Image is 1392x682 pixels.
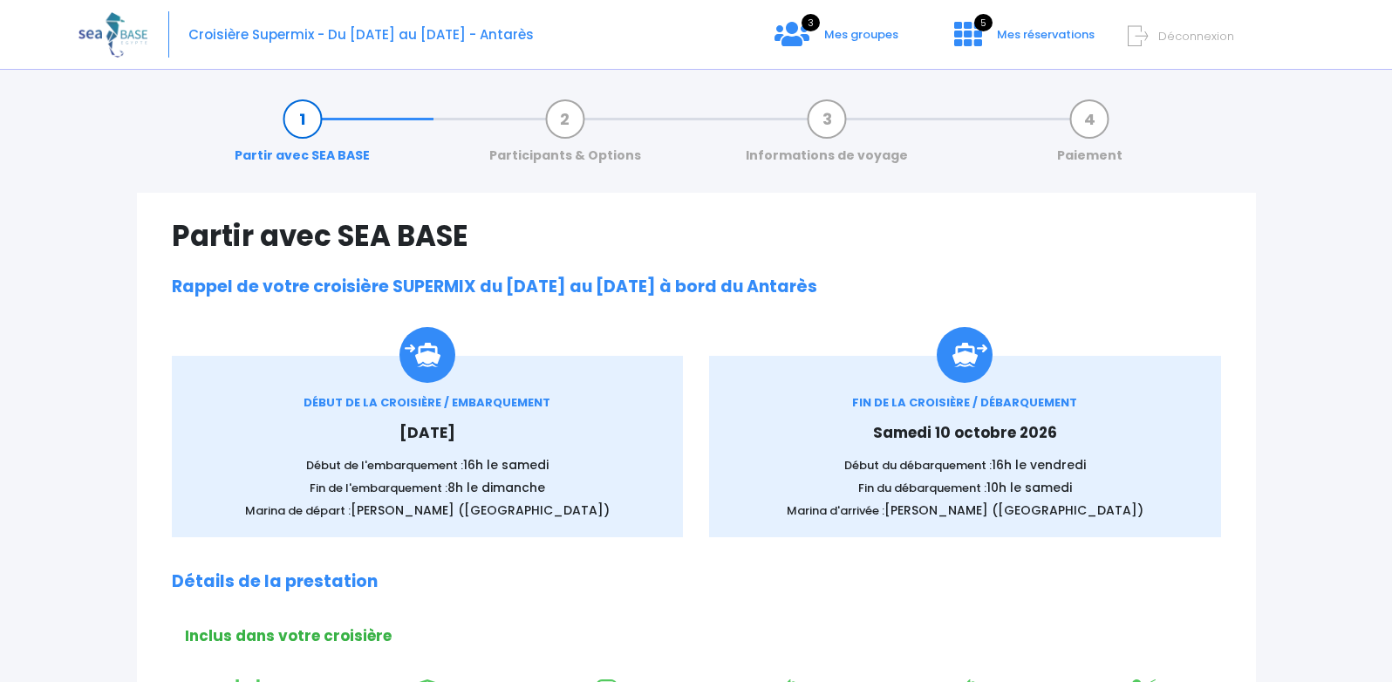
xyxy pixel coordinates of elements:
span: [PERSON_NAME] ([GEOGRAPHIC_DATA]) [884,501,1143,519]
span: Déconnexion [1158,28,1234,44]
a: Participants & Options [481,110,650,165]
span: FIN DE LA CROISIÈRE / DÉBARQUEMENT [852,394,1077,411]
img: Icon_embarquement.svg [399,327,455,383]
span: Samedi 10 octobre 2026 [873,422,1057,443]
a: Informations de voyage [737,110,917,165]
span: 5 [974,14,993,31]
span: [DATE] [399,422,455,443]
p: Marina de départ : [198,501,658,520]
a: 5 Mes réservations [940,32,1105,49]
span: Mes réservations [997,26,1095,43]
h2: Détails de la prestation [172,572,1221,592]
span: 16h le samedi [463,456,549,474]
a: 3 Mes groupes [761,32,912,49]
span: Mes groupes [824,26,898,43]
p: Fin du débarquement : [735,479,1195,497]
span: 3 [802,14,820,31]
span: [PERSON_NAME] ([GEOGRAPHIC_DATA]) [351,501,610,519]
img: icon_debarquement.svg [937,327,993,383]
p: Marina d'arrivée : [735,501,1195,520]
a: Paiement [1048,110,1131,165]
p: Début de l'embarquement : [198,456,658,474]
span: 16h le vendredi [992,456,1086,474]
a: Partir avec SEA BASE [226,110,379,165]
h1: Partir avec SEA BASE [172,219,1221,253]
p: Début du débarquement : [735,456,1195,474]
span: DÉBUT DE LA CROISIÈRE / EMBARQUEMENT [304,394,550,411]
h2: Inclus dans votre croisière [185,627,1221,644]
span: 8h le dimanche [447,479,545,496]
p: Fin de l'embarquement : [198,479,658,497]
h2: Rappel de votre croisière SUPERMIX du [DATE] au [DATE] à bord du Antarès [172,277,1221,297]
span: Croisière Supermix - Du [DATE] au [DATE] - Antarès [188,25,534,44]
span: 10h le samedi [986,479,1072,496]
